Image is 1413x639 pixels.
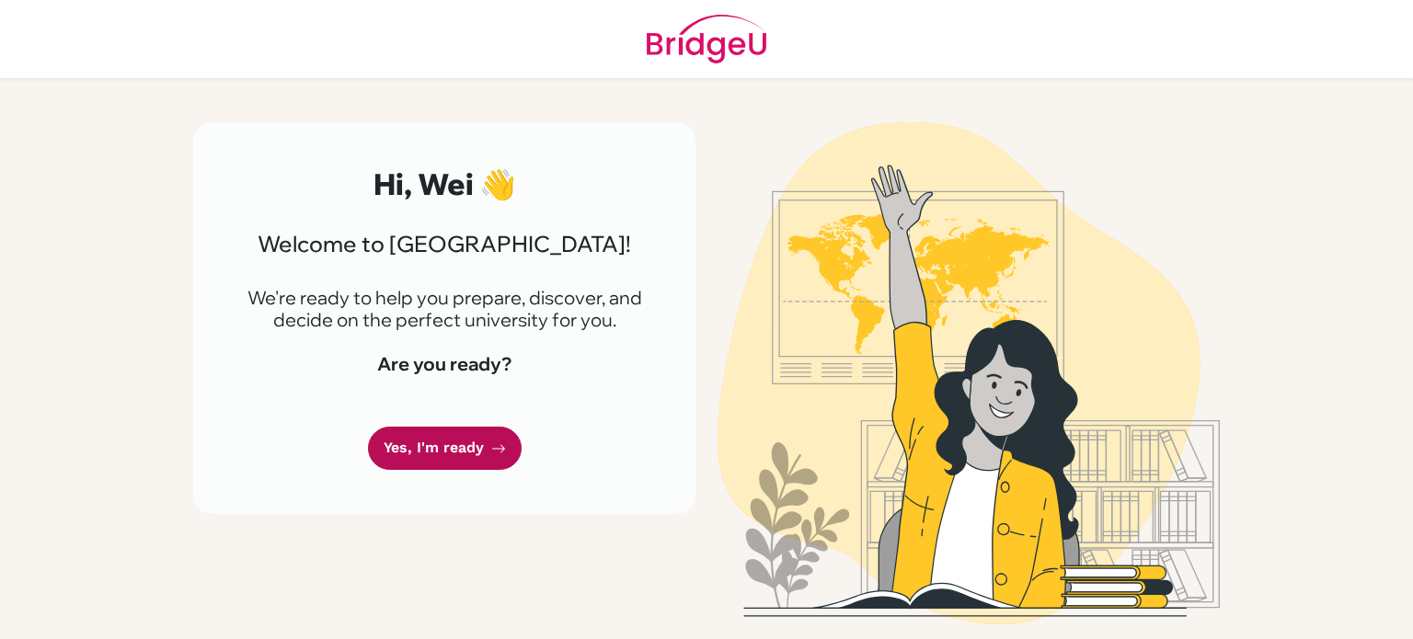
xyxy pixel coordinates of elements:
[368,427,522,470] a: Yes, I'm ready
[237,353,651,375] h4: Are you ready?
[237,231,651,257] h3: Welcome to [GEOGRAPHIC_DATA]!
[237,166,651,201] h2: Hi, Wei 👋
[237,287,651,331] p: We're ready to help you prepare, discover, and decide on the perfect university for you.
